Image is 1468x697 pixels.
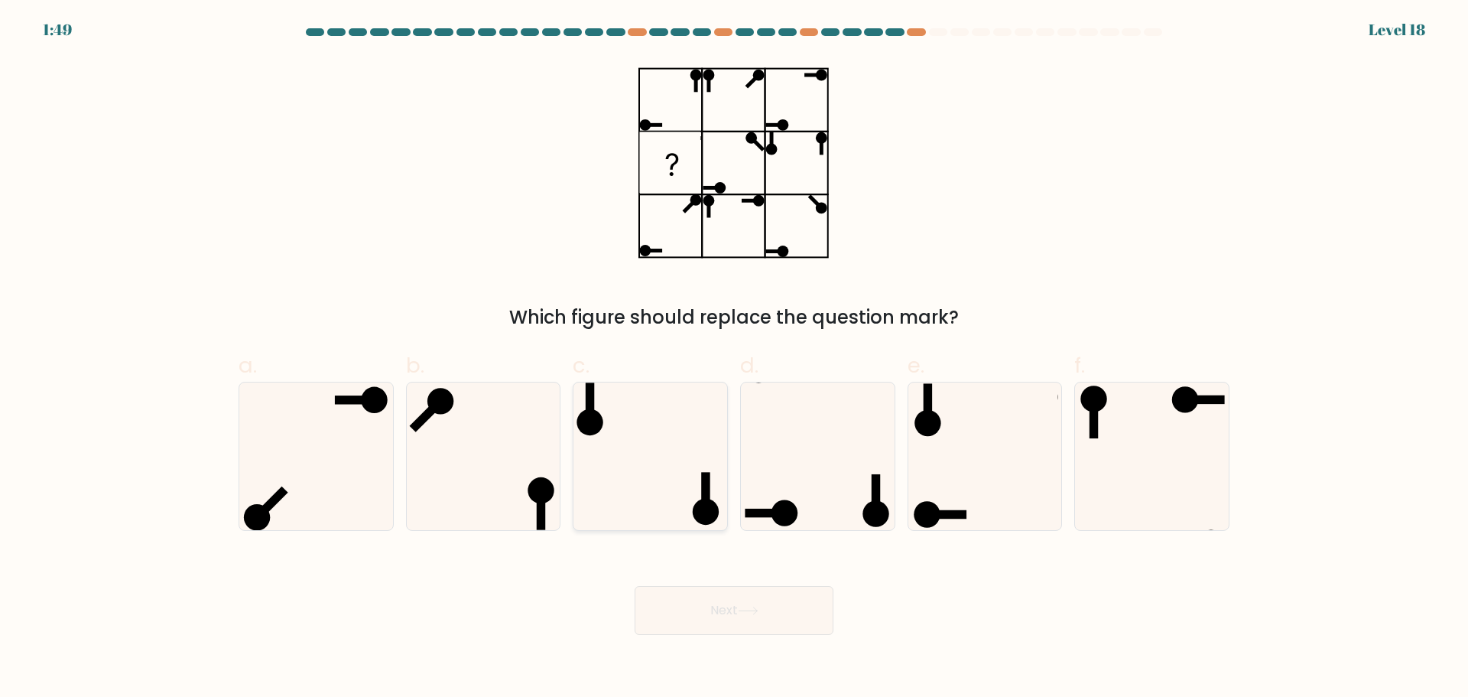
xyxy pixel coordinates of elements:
[908,350,924,380] span: e.
[248,304,1220,331] div: Which figure should replace the question mark?
[1369,18,1425,41] div: Level 18
[1074,350,1085,380] span: f.
[239,350,257,380] span: a.
[635,586,833,635] button: Next
[573,350,589,380] span: c.
[43,18,72,41] div: 1:49
[406,350,424,380] span: b.
[740,350,758,380] span: d.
